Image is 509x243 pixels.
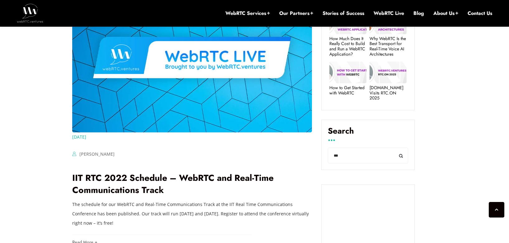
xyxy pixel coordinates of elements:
a: Stories of Success [323,10,364,17]
a: How to Get Started with WebRTC [329,85,366,96]
a: WebRTC Services [225,10,270,17]
a: [PERSON_NAME] [79,151,115,157]
a: IIT RTC 2022 Schedule – WebRTC and Real-Time Communications Track [72,172,274,196]
a: Our Partners [279,10,313,17]
p: The schedule for our WebRTC and Real-Time Communications Track at the IIT Real Time Communication... [72,200,312,228]
a: WebRTC Live [374,10,404,17]
img: WebRTC.ventures [17,4,43,22]
a: [DOMAIN_NAME] Visits RTC.ON 2025 [370,85,407,101]
a: About Us [433,10,458,17]
label: Search [328,126,408,140]
a: How Much Does It Really Cost to Build and Run a WebRTC Application? [329,36,366,57]
a: Contact Us [468,10,492,17]
button: Search [394,148,408,163]
a: [DATE] [72,132,86,142]
a: Why WebRTC Is the Best Transport for Real-Time Voice AI Architectures [370,36,407,57]
a: Blog [413,10,424,17]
